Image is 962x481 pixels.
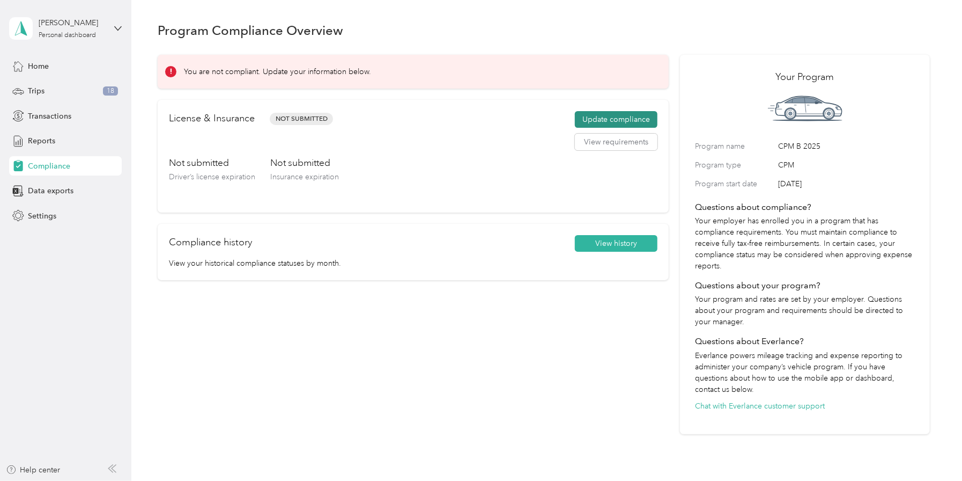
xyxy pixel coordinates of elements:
[158,25,343,36] h1: Program Compliance Overview
[169,258,657,269] p: View your historical compliance statuses by month.
[695,159,774,171] label: Program type
[103,86,118,96] span: 18
[695,141,774,152] label: Program name
[695,294,915,327] p: Your program and rates are set by your employer. Questions about your program and requirements sh...
[575,134,657,151] button: View requirements
[778,159,915,171] span: CPM
[28,185,73,196] span: Data exports
[28,161,70,172] span: Compliance
[695,335,915,348] h4: Questions about Everlance?
[695,400,825,412] button: Chat with Everlance customer support
[39,32,96,39] div: Personal dashboard
[778,141,915,152] span: CPM B 2025
[28,210,56,222] span: Settings
[6,464,61,476] button: Help center
[695,215,915,272] p: Your employer has enrolled you in a program that has compliance requirements. You must maintain c...
[695,178,774,190] label: Program start date
[575,111,657,128] button: Update compliance
[169,235,252,250] h2: Compliance history
[169,111,255,126] h2: License & Insurance
[902,421,962,481] iframe: Everlance-gr Chat Button Frame
[28,85,45,97] span: Trips
[270,172,339,181] span: Insurance expiration
[169,172,255,181] span: Driver’s license expiration
[695,70,915,84] h2: Your Program
[169,156,255,170] h3: Not submitted
[28,135,55,147] span: Reports
[575,235,657,252] button: View history
[270,156,339,170] h3: Not submitted
[695,279,915,292] h4: Questions about your program?
[28,111,71,122] span: Transactions
[184,66,371,77] p: You are not compliant. Update your information below.
[270,113,333,125] span: Not Submitted
[778,178,915,190] span: [DATE]
[28,61,49,72] span: Home
[39,17,106,28] div: [PERSON_NAME]
[695,350,915,395] p: Everlance powers mileage tracking and expense reporting to administer your company’s vehicle prog...
[695,201,915,214] h4: Questions about compliance?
